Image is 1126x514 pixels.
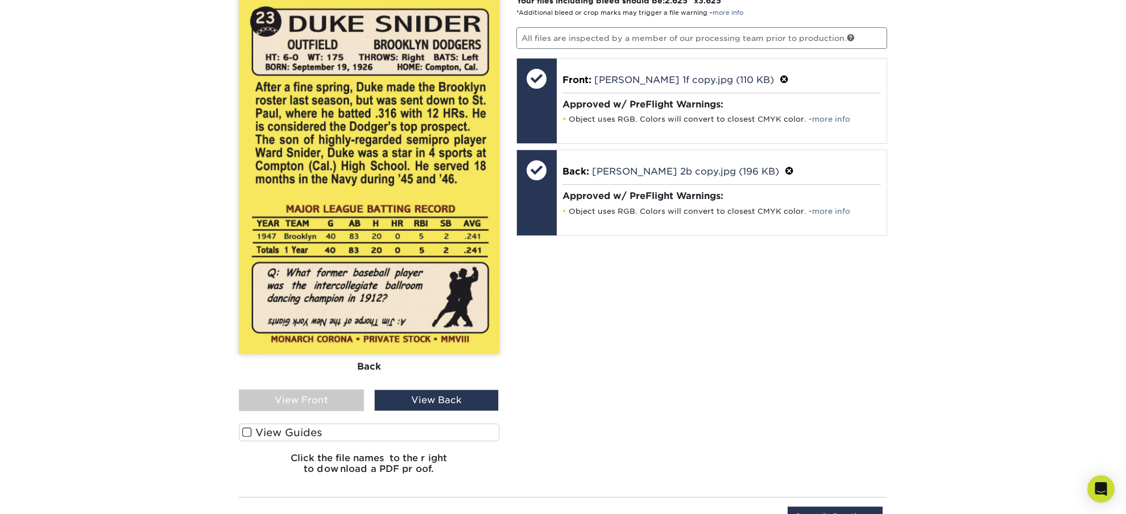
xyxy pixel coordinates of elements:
[592,166,779,177] a: [PERSON_NAME] 2b copy.jpg (196 KB)
[562,74,591,85] span: Front:
[562,99,881,110] h4: Approved w/ PreFlight Warnings:
[239,424,499,441] label: View Guides
[594,74,774,85] a: [PERSON_NAME] 1f copy.jpg (110 KB)
[562,206,881,216] li: Object uses RGB. Colors will convert to closest CMYK color. -
[562,114,881,124] li: Object uses RGB. Colors will convert to closest CMYK color. -
[239,453,499,483] h6: Click the file names to the right to download a PDF proof.
[516,27,888,49] p: All files are inspected by a member of our processing team prior to production.
[239,354,499,379] div: Back
[374,389,499,411] div: View Back
[562,166,589,177] span: Back:
[516,9,743,16] small: *Additional bleed or crop marks may trigger a file warning –
[812,207,850,215] a: more info
[812,115,850,123] a: more info
[713,9,743,16] a: more info
[239,389,364,411] div: View Front
[1087,475,1115,503] div: Open Intercom Messenger
[562,190,881,201] h4: Approved w/ PreFlight Warnings:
